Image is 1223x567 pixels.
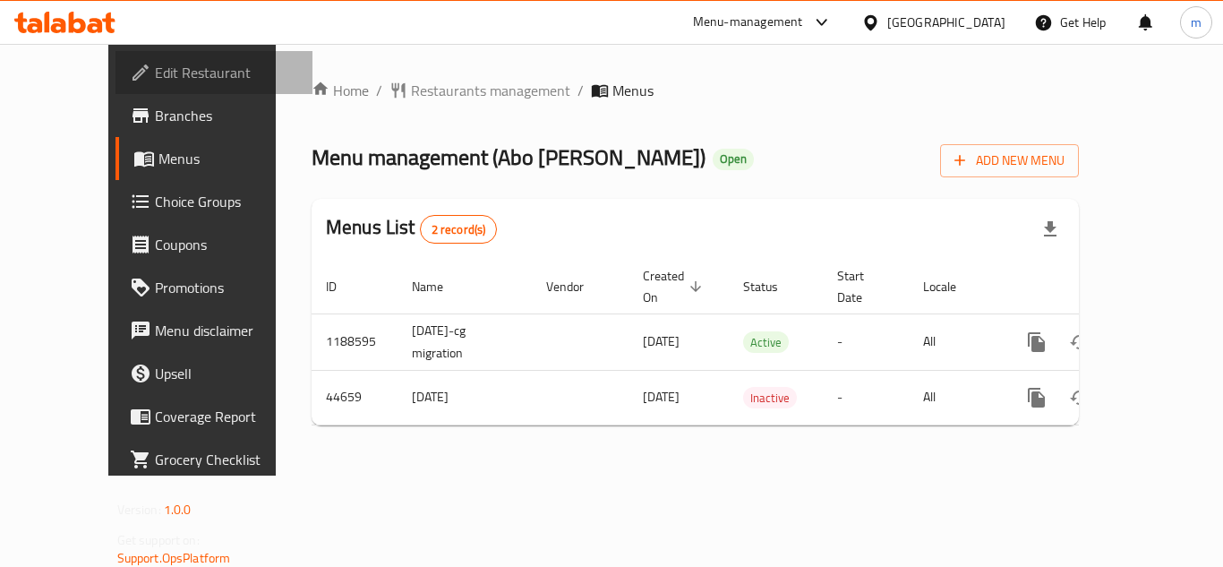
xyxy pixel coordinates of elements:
span: m [1191,13,1202,32]
table: enhanced table [312,260,1202,425]
a: Promotions [115,266,312,309]
button: Change Status [1058,376,1101,419]
a: Coupons [115,223,312,266]
td: [DATE]-cg migration [398,314,532,370]
button: Change Status [1058,321,1101,364]
a: Branches [115,94,312,137]
span: Coupons [155,234,298,255]
li: / [376,80,382,101]
span: Upsell [155,363,298,384]
td: - [823,370,909,425]
div: Inactive [743,387,797,408]
td: - [823,314,909,370]
nav: breadcrumb [312,80,1079,101]
span: Menus [612,80,654,101]
span: Menu disclaimer [155,320,298,341]
a: Choice Groups [115,180,312,223]
a: Home [312,80,369,101]
div: Export file [1029,208,1072,251]
span: Menu management ( Abo [PERSON_NAME] ) [312,137,706,177]
span: Choice Groups [155,191,298,212]
span: Add New Menu [954,150,1065,172]
button: more [1015,376,1058,419]
td: 44659 [312,370,398,425]
a: Menu disclaimer [115,309,312,352]
span: Edit Restaurant [155,62,298,83]
button: more [1015,321,1058,364]
a: Menus [115,137,312,180]
button: Add New Menu [940,144,1079,177]
a: Coverage Report [115,395,312,438]
span: ID [326,276,360,297]
span: [DATE] [643,385,680,408]
span: 1.0.0 [164,498,192,521]
td: All [909,314,1001,370]
span: Created On [643,265,707,308]
span: Grocery Checklist [155,449,298,470]
span: Coverage Report [155,406,298,427]
span: Locale [923,276,979,297]
span: Name [412,276,466,297]
span: Menus [158,148,298,169]
div: Total records count [420,215,498,244]
span: Get support on: [117,528,200,552]
th: Actions [1001,260,1202,314]
a: Grocery Checklist [115,438,312,481]
span: 2 record(s) [421,221,497,238]
td: 1188595 [312,314,398,370]
div: Active [743,331,789,353]
h2: Menus List [326,214,497,244]
span: Promotions [155,277,298,298]
span: Active [743,332,789,353]
td: All [909,370,1001,425]
td: [DATE] [398,370,532,425]
span: Start Date [837,265,887,308]
span: Vendor [546,276,607,297]
span: Branches [155,105,298,126]
span: Status [743,276,801,297]
div: Menu-management [693,12,803,33]
span: [DATE] [643,330,680,353]
div: [GEOGRAPHIC_DATA] [887,13,1005,32]
li: / [577,80,584,101]
span: Open [713,151,754,167]
a: Edit Restaurant [115,51,312,94]
span: Restaurants management [411,80,570,101]
span: Version: [117,498,161,521]
div: Open [713,149,754,170]
a: Restaurants management [389,80,570,101]
span: Inactive [743,388,797,408]
a: Upsell [115,352,312,395]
